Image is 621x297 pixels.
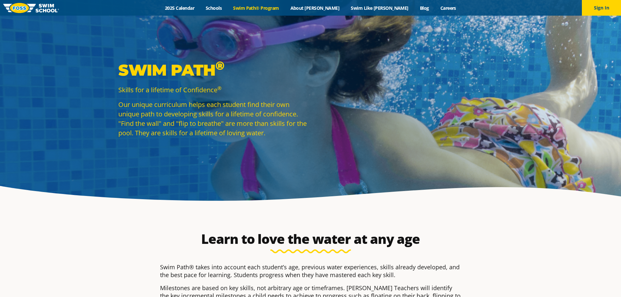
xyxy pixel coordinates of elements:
[414,5,435,11] a: Blog
[285,5,345,11] a: About [PERSON_NAME]
[159,5,200,11] a: 2025 Calendar
[200,5,228,11] a: Schools
[118,85,307,95] p: Skills for a lifetime of Confidence
[435,5,462,11] a: Careers
[118,60,307,80] p: Swim Path
[215,58,224,73] sup: ®
[160,263,461,279] p: Swim Path® takes into account each student’s age, previous water experiences, skills already deve...
[118,100,307,138] p: Our unique curriculum helps each student find their own unique path to developing skills for a li...
[157,231,465,247] h2: Learn to love the water at any age
[228,5,285,11] a: Swim Path® Program
[345,5,414,11] a: Swim Like [PERSON_NAME]
[3,3,59,13] img: FOSS Swim School Logo
[217,85,221,91] sup: ®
